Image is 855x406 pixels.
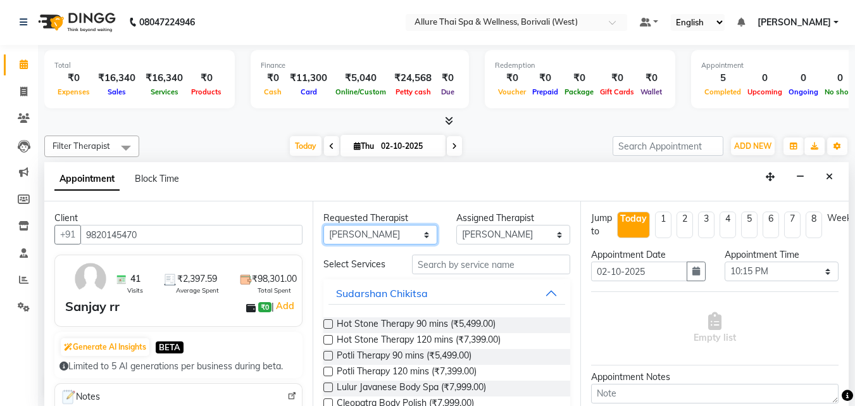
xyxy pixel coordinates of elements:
[337,333,501,349] span: Hot Stone Therapy 120 mins (₹7,399.00)
[32,4,119,40] img: logo
[140,71,188,86] div: ₹16,340
[694,312,736,345] span: Empty list
[561,87,597,96] span: Package
[734,141,771,151] span: ADD NEW
[314,258,403,271] div: Select Services
[597,71,637,86] div: ₹0
[332,71,389,86] div: ₹5,040
[130,272,140,286] span: 41
[698,212,715,238] li: 3
[135,173,179,184] span: Block Time
[337,365,477,381] span: Potli Therapy 120 mins (₹7,399.00)
[785,71,821,86] div: 0
[495,71,529,86] div: ₹0
[332,87,389,96] span: Online/Custom
[637,71,665,86] div: ₹0
[54,60,225,71] div: Total
[806,212,822,238] li: 8
[677,212,693,238] li: 2
[261,71,285,86] div: ₹0
[290,136,321,156] span: Today
[53,141,110,151] span: Filter Therapist
[744,87,785,96] span: Upcoming
[784,212,801,238] li: 7
[54,225,81,244] button: +91
[613,136,723,156] input: Search Appointment
[72,260,109,297] img: avatar
[54,71,93,86] div: ₹0
[271,298,296,314] span: |
[156,341,184,353] span: BETA
[80,225,303,244] input: Search by Name/Mobile/Email/Code
[655,212,671,238] li: 1
[529,71,561,86] div: ₹0
[731,137,775,155] button: ADD NEW
[637,87,665,96] span: Wallet
[701,71,744,86] div: 5
[54,212,303,225] div: Client
[104,87,129,96] span: Sales
[93,71,140,86] div: ₹16,340
[328,282,566,305] button: Sudarshan Chikitsa
[591,248,705,262] div: Appointment Date
[59,360,297,373] div: Limited to 5 AI generations per business during beta.
[261,87,285,96] span: Cash
[65,297,120,316] div: Sanjay rr
[139,4,195,40] b: 08047224946
[261,60,459,71] div: Finance
[127,286,143,295] span: Visits
[176,286,219,295] span: Average Spent
[337,317,496,333] span: Hot Stone Therapy 90 mins (₹5,499.00)
[725,248,839,262] div: Appointment Time
[188,87,225,96] span: Products
[323,212,437,225] div: Requested Therapist
[389,71,437,86] div: ₹24,568
[258,302,271,312] span: ₹0
[785,87,821,96] span: Ongoing
[741,212,758,238] li: 5
[274,298,296,314] a: Add
[437,71,459,86] div: ₹0
[720,212,736,238] li: 4
[701,87,744,96] span: Completed
[177,272,217,286] span: ₹2,397.59
[591,262,687,281] input: yyyy-mm-dd
[337,349,471,365] span: Potli Therapy 90 mins (₹5,499.00)
[763,212,779,238] li: 6
[561,71,597,86] div: ₹0
[60,389,100,405] span: Notes
[336,286,428,301] div: Sudarshan Chikitsa
[61,338,149,356] button: Generate AI Insights
[351,141,377,151] span: Thu
[591,371,839,384] div: Appointment Notes
[820,167,839,187] button: Close
[337,381,486,396] span: Lulur Javanese Body Spa (₹7,999.00)
[438,87,458,96] span: Due
[188,71,225,86] div: ₹0
[258,286,291,295] span: Total Spent
[297,87,320,96] span: Card
[758,16,831,29] span: [PERSON_NAME]
[597,87,637,96] span: Gift Cards
[495,87,529,96] span: Voucher
[456,212,570,225] div: Assigned Therapist
[529,87,561,96] span: Prepaid
[285,71,332,86] div: ₹11,300
[252,272,297,286] span: ₹98,301.00
[392,87,434,96] span: Petty cash
[377,137,440,156] input: 2025-10-02
[54,168,120,191] span: Appointment
[744,71,785,86] div: 0
[495,60,665,71] div: Redemption
[412,255,570,274] input: Search by service name
[147,87,182,96] span: Services
[620,212,647,225] div: Today
[591,212,612,238] div: Jump to
[54,87,93,96] span: Expenses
